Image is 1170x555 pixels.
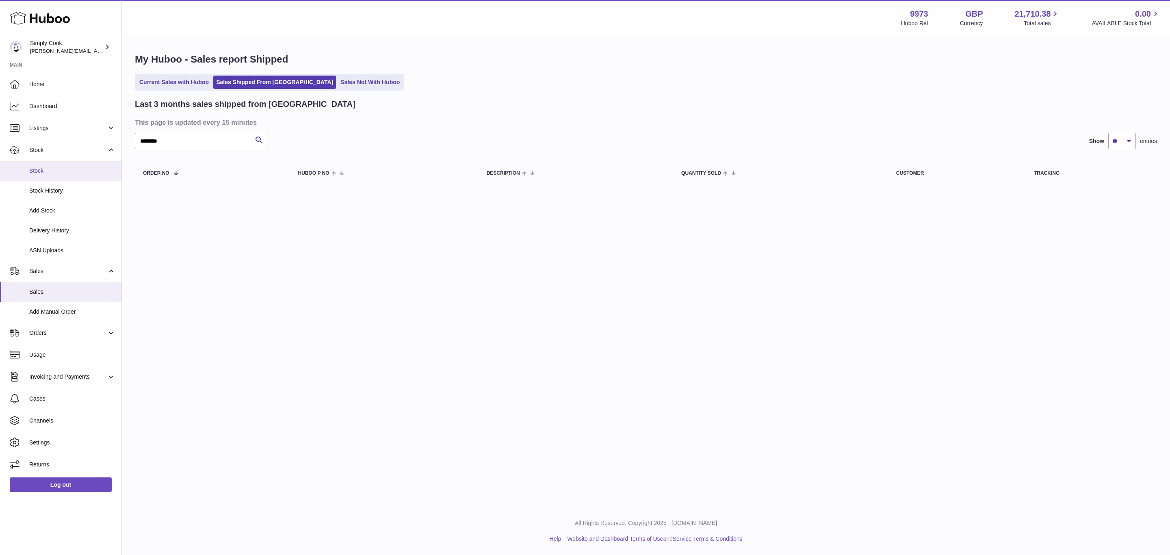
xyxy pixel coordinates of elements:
[960,20,983,27] div: Currency
[29,417,115,425] span: Channels
[29,439,115,447] span: Settings
[1034,171,1149,176] div: Tracking
[1135,9,1151,20] span: 0.00
[29,351,115,359] span: Usage
[213,76,336,89] a: Sales Shipped From [GEOGRAPHIC_DATA]
[29,227,115,234] span: Delivery History
[135,99,355,110] h2: Last 3 months sales shipped from [GEOGRAPHIC_DATA]
[1014,9,1060,27] a: 21,710.38 Total sales
[29,308,115,316] span: Add Manual Order
[1092,9,1160,27] a: 0.00 AVAILABLE Stock Total
[1089,137,1104,145] label: Show
[338,76,403,89] a: Sales Not With Huboo
[29,329,107,337] span: Orders
[136,76,212,89] a: Current Sales with Huboo
[896,171,1018,176] div: Customer
[135,118,1155,127] h3: This page is updated every 15 minutes
[29,102,115,110] span: Dashboard
[29,267,107,275] span: Sales
[135,53,1157,66] h1: My Huboo - Sales report Shipped
[1092,20,1160,27] span: AVAILABLE Stock Total
[567,535,663,542] a: Website and Dashboard Terms of Use
[298,171,329,176] span: Huboo P no
[29,167,115,175] span: Stock
[29,373,107,381] span: Invoicing and Payments
[30,48,163,54] span: [PERSON_NAME][EMAIL_ADDRESS][DOMAIN_NAME]
[29,80,115,88] span: Home
[965,9,983,20] strong: GBP
[30,39,103,55] div: Simply Cook
[29,288,115,296] span: Sales
[128,519,1163,527] p: All Rights Reserved. Copyright 2025 - [DOMAIN_NAME]
[564,535,742,543] li: and
[29,461,115,468] span: Returns
[901,20,928,27] div: Huboo Ref
[487,171,520,176] span: Description
[550,535,561,542] a: Help
[29,395,115,403] span: Cases
[1014,9,1051,20] span: 21,710.38
[910,9,928,20] strong: 9973
[143,171,169,176] span: Order No
[29,207,115,215] span: Add Stock
[29,124,107,132] span: Listings
[1140,137,1157,145] span: entries
[1024,20,1060,27] span: Total sales
[673,535,743,542] a: Service Terms & Conditions
[681,171,721,176] span: Quantity Sold
[29,247,115,254] span: ASN Uploads
[29,187,115,195] span: Stock History
[10,41,22,53] img: emma@simplycook.com
[29,146,107,154] span: Stock
[10,477,112,492] a: Log out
